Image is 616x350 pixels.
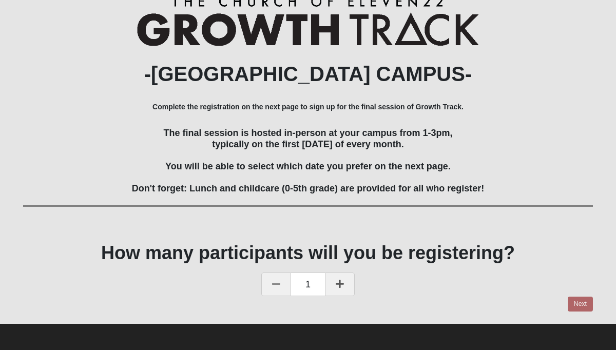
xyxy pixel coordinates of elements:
[23,242,593,264] h1: How many participants will you be registering?
[132,183,484,193] span: Don't forget: Lunch and childcare (0-5th grade) are provided for all who register!
[165,161,451,171] span: You will be able to select which date you prefer on the next page.
[291,273,325,296] span: 1
[163,128,452,138] span: The final session is hosted in-person at your campus from 1-3pm,
[144,63,472,85] b: -[GEOGRAPHIC_DATA] CAMPUS-
[152,103,464,111] b: Complete the registration on the next page to sign up for the final session of Growth Track.
[212,139,404,149] span: typically on the first [DATE] of every month.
